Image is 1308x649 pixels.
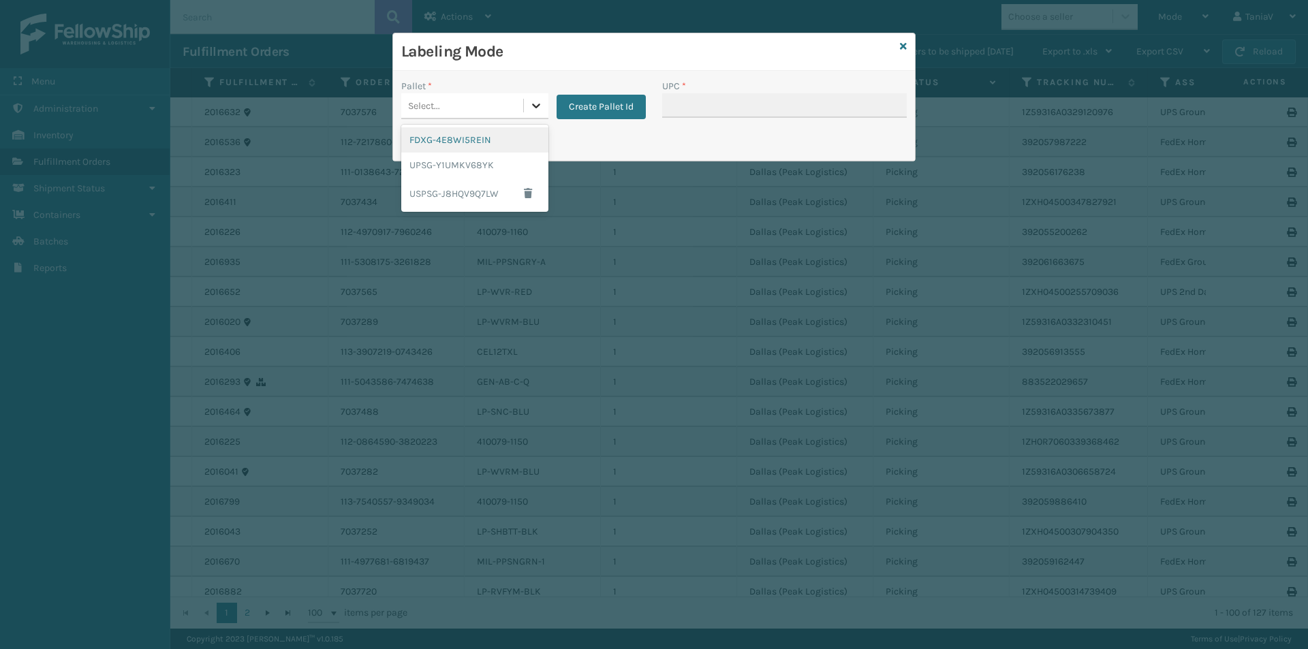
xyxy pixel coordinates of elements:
[557,95,646,119] button: Create Pallet Id
[401,79,432,93] label: Pallet
[408,99,440,113] div: Select...
[662,79,686,93] label: UPC
[401,153,548,178] div: UPSG-Y1UMKV68YK
[401,178,548,209] div: USPSG-J8HQV9Q7LW
[401,42,894,62] h3: Labeling Mode
[401,127,548,153] div: FDXG-4E8WI5REIN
